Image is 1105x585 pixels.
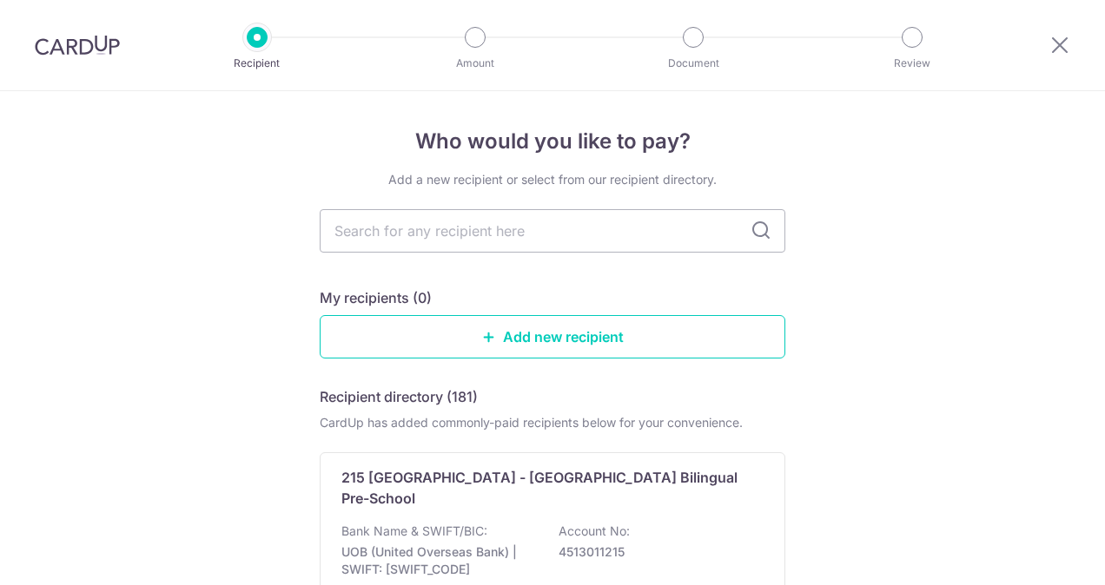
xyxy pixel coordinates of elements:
div: CardUp has added commonly-paid recipients below for your convenience. [320,414,785,431]
img: CardUp [35,35,120,56]
div: Add a new recipient or select from our recipient directory. [320,171,785,188]
p: Recipient [193,55,321,72]
h4: Who would you like to pay? [320,126,785,157]
p: Document [629,55,758,72]
iframe: Opens a widget where you can find more information [994,533,1088,576]
p: Bank Name & SWIFT/BIC: [341,523,487,540]
p: Amount [411,55,539,72]
p: Account No: [559,523,630,540]
p: Review [848,55,976,72]
input: Search for any recipient here [320,209,785,253]
p: 215 [GEOGRAPHIC_DATA] - [GEOGRAPHIC_DATA] Bilingual Pre-School [341,467,743,509]
h5: Recipient directory (181) [320,386,478,407]
h5: My recipients (0) [320,287,432,308]
p: 4513011215 [559,543,753,561]
p: UOB (United Overseas Bank) | SWIFT: [SWIFT_CODE] [341,543,536,578]
a: Add new recipient [320,315,785,358]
